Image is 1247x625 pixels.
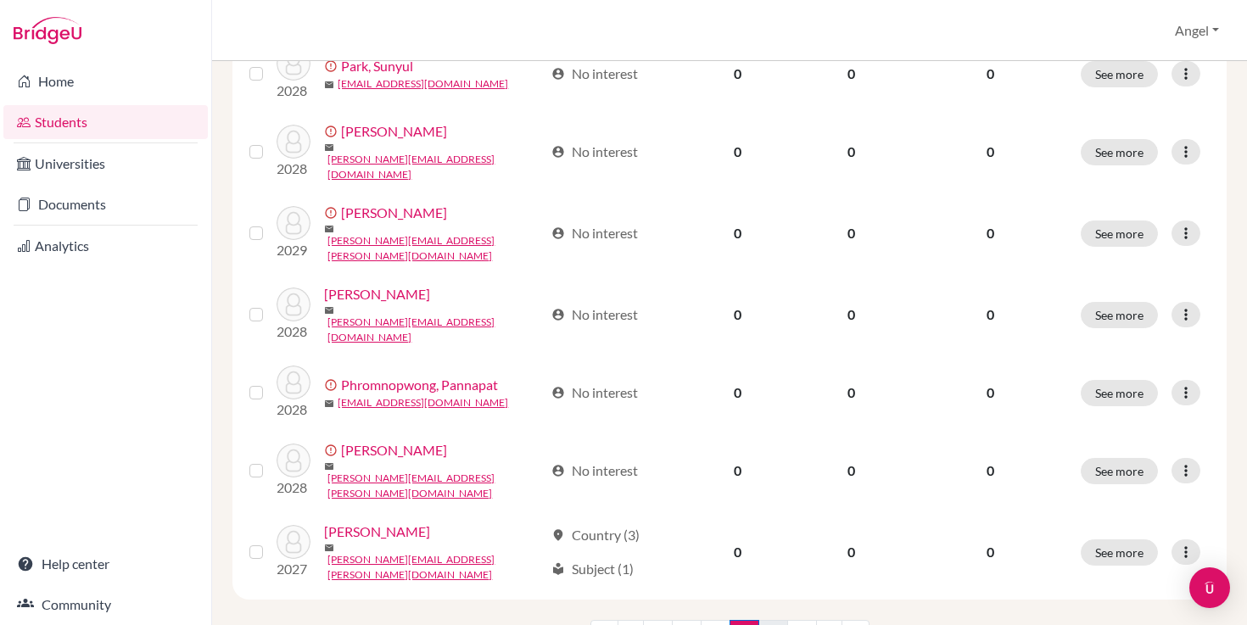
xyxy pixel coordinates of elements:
p: 0 [920,460,1060,481]
a: [PERSON_NAME] [324,522,430,542]
a: Phromnopwong, Pannapat [341,375,498,395]
p: 0 [920,142,1060,162]
a: [PERSON_NAME][EMAIL_ADDRESS][PERSON_NAME][DOMAIN_NAME] [327,233,543,264]
button: See more [1081,380,1158,406]
span: account_circle [551,308,565,321]
td: 0 [682,511,793,593]
span: error_outline [324,59,341,73]
a: Community [3,588,208,622]
span: mail [324,461,334,472]
div: No interest [551,304,638,325]
p: 2028 [277,321,310,342]
span: error_outline [324,206,341,220]
p: 2028 [277,159,310,179]
p: 2027 [277,559,310,579]
img: Park, Sunyul [277,47,310,81]
p: 0 [920,64,1060,84]
a: Documents [3,187,208,221]
div: Subject (1) [551,559,634,579]
span: account_circle [551,67,565,81]
a: [PERSON_NAME] [324,284,430,304]
span: account_circle [551,386,565,399]
span: mail [324,142,334,153]
img: Bridge-U [14,17,81,44]
a: [PERSON_NAME] [341,203,447,223]
img: Phork, Samuel [277,287,310,321]
span: error_outline [324,444,341,457]
a: Students [3,105,208,139]
button: See more [1081,539,1158,566]
img: Phromnopwong, Pannapat [277,366,310,399]
p: 0 [920,223,1060,243]
div: No interest [551,142,638,162]
p: 2029 [277,240,310,260]
span: mail [324,399,334,409]
p: 2028 [277,477,310,498]
span: account_circle [551,464,565,477]
td: 0 [793,511,910,593]
div: No interest [551,64,638,84]
td: 0 [793,193,910,274]
a: Universities [3,147,208,181]
button: See more [1081,220,1158,247]
p: 0 [920,382,1060,403]
a: [PERSON_NAME][EMAIL_ADDRESS][DOMAIN_NAME] [327,152,543,182]
p: 0 [920,542,1060,562]
a: [PERSON_NAME][EMAIL_ADDRESS][DOMAIN_NAME] [327,315,543,345]
td: 0 [793,430,910,511]
span: local_library [551,562,565,576]
td: 0 [793,111,910,193]
img: Peou, Oudom [277,206,310,240]
div: No interest [551,382,638,403]
a: [EMAIL_ADDRESS][DOMAIN_NAME] [338,395,508,410]
div: Open Intercom Messenger [1189,567,1230,608]
a: Park, Sunyul [341,56,413,76]
span: error_outline [324,125,341,138]
span: mail [324,305,334,315]
a: [PERSON_NAME][EMAIL_ADDRESS][PERSON_NAME][DOMAIN_NAME] [327,471,543,501]
a: [PERSON_NAME] [341,440,447,460]
p: 2028 [277,81,310,101]
a: [PERSON_NAME] [341,121,447,142]
p: 0 [920,304,1060,325]
div: No interest [551,460,638,481]
span: location_on [551,528,565,542]
td: 0 [682,111,793,193]
span: mail [324,543,334,553]
span: account_circle [551,226,565,240]
img: Portela, Lucas [277,525,310,559]
button: See more [1081,302,1158,328]
img: Portela, Elena [277,444,310,477]
div: No interest [551,223,638,243]
div: Country (3) [551,525,640,545]
img: Pen, Ethan [277,125,310,159]
button: See more [1081,458,1158,484]
td: 0 [793,355,910,430]
span: mail [324,224,334,234]
td: 0 [682,430,793,511]
span: error_outline [324,378,341,392]
td: 0 [682,36,793,111]
td: 0 [682,274,793,355]
td: 0 [682,355,793,430]
button: Angel [1167,14,1227,47]
button: See more [1081,139,1158,165]
a: Home [3,64,208,98]
p: 2028 [277,399,310,420]
button: See more [1081,61,1158,87]
span: account_circle [551,145,565,159]
a: Analytics [3,229,208,263]
td: 0 [793,36,910,111]
td: 0 [793,274,910,355]
a: Help center [3,547,208,581]
span: mail [324,80,334,90]
td: 0 [682,193,793,274]
a: [EMAIL_ADDRESS][DOMAIN_NAME] [338,76,508,92]
a: [PERSON_NAME][EMAIL_ADDRESS][PERSON_NAME][DOMAIN_NAME] [327,552,543,583]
